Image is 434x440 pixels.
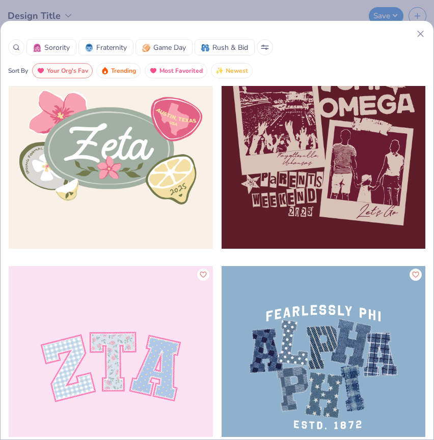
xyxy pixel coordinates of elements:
[410,269,422,281] button: Like
[145,63,207,78] button: Most Favorited
[195,39,255,55] button: Rush & BidRush & Bid
[226,65,248,77] span: Newest
[78,39,133,55] button: FraternityFraternity
[215,67,224,75] img: newest.gif
[201,44,209,52] img: Rush & Bid
[33,44,41,52] img: Sorority
[8,66,28,75] div: Sort By
[101,67,109,75] img: trending.gif
[96,63,141,78] button: Trending
[32,63,93,78] button: Your Org's Fav
[111,65,136,77] span: Trending
[211,63,253,78] button: Newest
[212,42,248,53] span: Rush & Bid
[153,42,186,53] span: Game Day
[44,42,70,53] span: Sorority
[26,39,76,55] button: SororitySorority
[142,44,150,52] img: Game Day
[149,67,157,75] img: most_fav.gif
[135,39,193,55] button: Game DayGame Day
[85,44,93,52] img: Fraternity
[47,65,88,77] span: Your Org's Fav
[37,67,45,75] img: most_fav.gif
[257,39,273,55] button: Sort Popup Button
[159,65,203,77] span: Most Favorited
[197,269,209,281] button: Like
[96,42,127,53] span: Fraternity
